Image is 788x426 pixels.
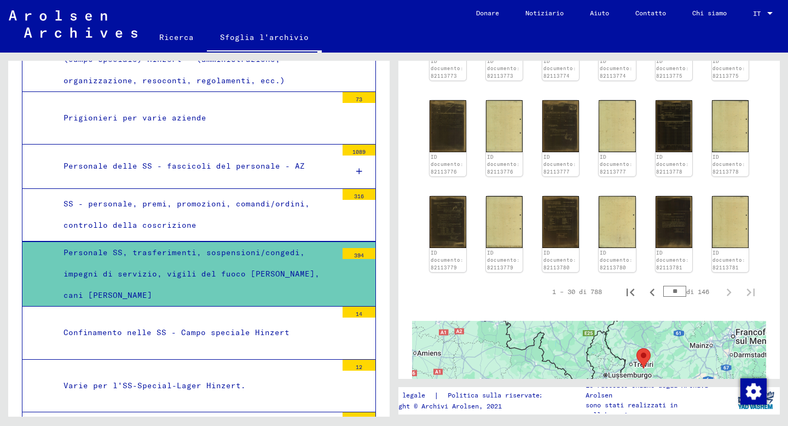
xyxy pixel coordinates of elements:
[586,401,677,419] font: sono stati realizzati in collaborazione con
[686,287,709,296] font: di 146
[430,196,466,248] img: 001.jpg
[600,58,633,79] a: ID documento: 82113774
[740,281,762,303] button: Ultima pagina
[600,154,633,175] a: ID documento: 82113777
[63,113,206,123] font: Prigionieri per varie aziende
[740,378,767,405] img: Modifica consenso
[600,250,633,270] a: ID documento: 82113780
[375,402,502,410] font: Copyright © Archivi Arolsen, 2021
[712,100,749,152] img: 002.jpg
[375,390,434,401] a: Avviso legale
[356,310,362,318] font: 14
[712,250,745,270] a: ID documento: 82113781
[735,387,777,414] img: yv_logo.png
[354,252,364,259] font: 394
[599,196,635,248] img: 002.jpg
[712,154,745,175] a: ID documento: 82113778
[434,390,439,400] font: |
[619,281,641,303] button: Prima pagina
[486,100,523,152] img: 002.jpg
[542,196,579,248] img: 001.jpg
[487,58,520,79] a: ID documento: 82113773
[63,161,305,171] font: Personale delle SS - fascicoli del personale - AZ
[525,9,564,17] font: Notiziario
[656,58,689,79] a: ID documento: 82113775
[63,247,320,300] font: Personale SS, trasferimenti, sospensioni/congedi, impegni di servizio, vigili del fuoco [PERSON_N...
[146,24,207,50] a: Ricerca
[354,416,364,423] font: 360
[448,391,551,399] font: Politica sulla riservatezza
[590,9,609,17] font: Aiuto
[159,32,194,42] font: Ricerca
[356,364,362,371] font: 12
[354,193,364,200] font: 316
[207,24,322,53] a: Sfoglia l'archivio
[431,154,463,175] a: ID documento: 82113776
[656,250,689,270] a: ID documento: 82113781
[543,58,576,79] a: ID documento: 82113774
[63,327,289,337] font: Confinamento nelle SS - Campo speciale Hinzert
[430,100,466,152] img: 001.jpg
[63,381,246,390] font: Varie per l'SS-Special-Lager Hinzert.
[375,391,425,399] font: Avviso legale
[712,58,745,79] a: ID documento: 82113775
[356,96,362,103] font: 73
[635,9,666,17] font: Contatto
[656,154,689,175] a: ID documento: 82113778
[656,100,692,152] img: 001.jpg
[753,9,761,18] font: IT
[641,281,663,303] button: Pagina precedente
[543,250,576,270] a: ID documento: 82113780
[9,10,137,38] img: Arolsen_neg.svg
[552,287,602,296] font: 1 – 30 di 788
[692,9,727,17] font: Chi siamo
[712,196,749,248] img: 002.jpg
[476,9,499,17] font: Donare
[718,281,740,303] button: Pagina successiva
[487,154,520,175] a: ID documento: 82113776
[220,32,309,42] font: Sfoglia l'archivio
[740,378,766,404] div: Modifica consenso
[656,196,692,248] img: 001.jpg
[543,154,576,175] a: ID documento: 82113777
[542,100,579,152] img: 001.jpg
[431,58,463,79] a: ID documento: 82113773
[486,196,523,248] img: 002.jpg
[439,390,564,401] a: Politica sulla riservatezza
[599,100,635,152] img: 002.jpg
[487,250,520,270] a: ID documento: 82113779
[636,348,651,369] div: Hinzert Special SS Camp
[431,250,463,270] a: ID documento: 82113779
[63,199,310,230] font: SS - personale, premi, promozioni, comandi/ordini, controllo della coscrizione
[352,148,366,156] font: 1089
